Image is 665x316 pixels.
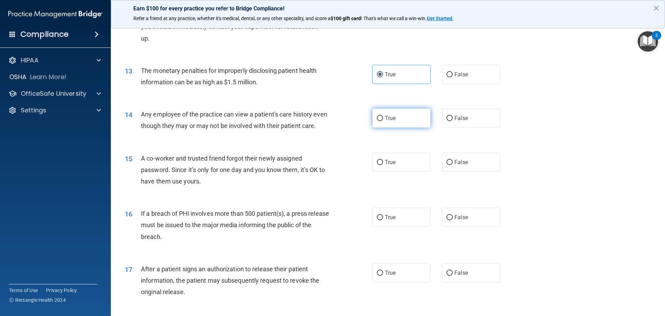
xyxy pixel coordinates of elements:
a: Settings [8,106,101,114]
input: True [377,271,383,276]
a: HIPAA [8,56,101,65]
span: True [385,71,396,78]
span: False [454,270,468,276]
span: True [385,270,396,276]
input: False [446,160,453,165]
strong: Get Started [427,16,452,21]
a: Terms of Use [9,287,38,294]
p: OfficeSafe University [21,89,86,98]
span: 17 [125,265,132,274]
span: False [454,115,468,121]
span: After a patient signs an authorization to release their patient information, the patient may subs... [141,265,319,296]
p: OSHA [9,73,27,81]
span: False [454,214,468,221]
button: Open Resource Center, 2 new notifications [638,31,658,52]
span: 15 [125,155,132,163]
span: Refer a friend at any practice, whether it's medical, dental, or any other speciality, and score a [133,16,330,21]
h4: Compliance [20,29,69,39]
input: False [446,116,453,121]
span: True [385,214,396,221]
span: Ⓒ Rectangle Health 2024 [9,297,66,304]
a: Get Started [427,16,453,21]
p: Settings [21,106,46,114]
span: If a breach of PHI involves more than 500 patient(s), a press release must be issued to the major... [141,210,329,240]
img: PMB logo [8,7,103,21]
span: The monetary penalties for improperly disclosing patient health information can be as high as $1.... [141,67,317,86]
p: HIPAA [21,56,38,65]
a: Privacy Policy [46,287,77,294]
span: A co-worker and trusted friend forgot their newly assigned password. Since it’s only for one day ... [141,155,325,185]
span: True [385,115,396,121]
span: If you suspect that someone is violating the practice's privacy policy you should immediately con... [141,11,328,42]
a: OfficeSafe University [8,89,101,98]
p: Learn More! [30,73,67,81]
input: True [377,116,383,121]
input: True [377,72,383,77]
div: 2 [655,35,658,44]
input: False [446,215,453,220]
input: False [446,271,453,276]
strong: $100 gift card [330,16,361,21]
span: 16 [125,210,132,218]
span: 14 [125,111,132,119]
span: Any employee of the practice can view a patient's care history even though they may or may not be... [141,111,327,129]
input: True [377,215,383,220]
span: False [454,159,468,165]
span: 13 [125,67,132,75]
span: ! That's what we call a win-win. [361,16,427,21]
input: False [446,72,453,77]
p: Earn $100 for every practice you refer to Bridge Compliance! [133,5,642,12]
span: True [385,159,396,165]
span: False [454,71,468,78]
button: Close [653,2,659,14]
input: True [377,160,383,165]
